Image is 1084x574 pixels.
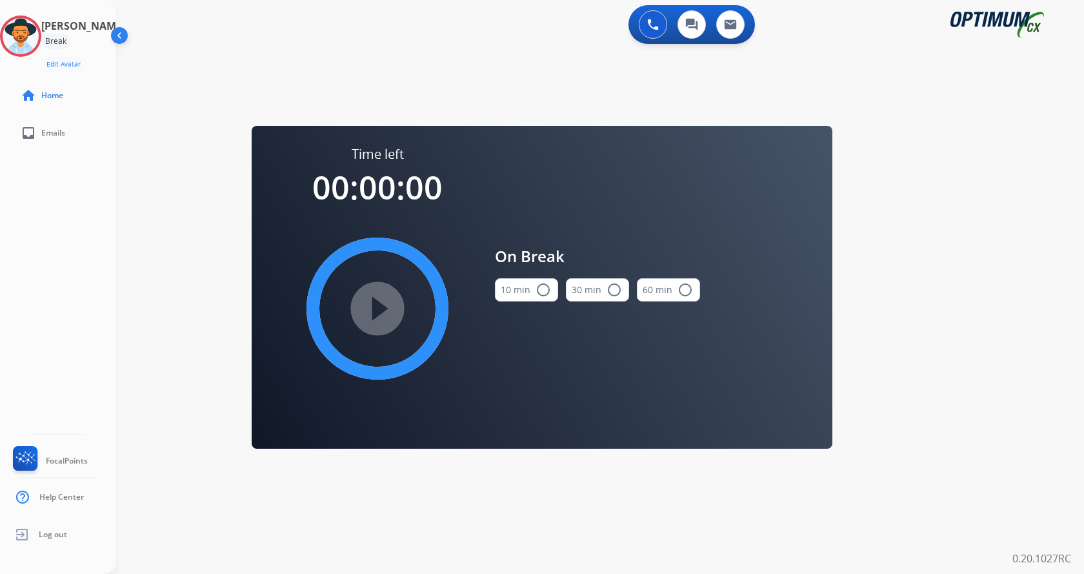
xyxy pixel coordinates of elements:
span: Home [41,90,63,101]
button: 30 min [566,278,629,302]
span: On Break [495,245,700,268]
mat-icon: home [21,88,36,103]
p: 0.20.1027RC [1012,551,1071,566]
mat-icon: radio_button_unchecked [607,282,622,298]
span: 00:00:00 [312,165,443,209]
span: Log out [39,529,67,540]
mat-icon: inbox [21,125,36,141]
button: 60 min [637,278,700,302]
div: Break [41,34,70,49]
span: Time left [352,145,404,163]
span: FocalPoints [46,456,88,466]
mat-icon: radio_button_unchecked [677,282,693,298]
img: avatar [3,18,39,54]
span: Emails [41,128,65,138]
span: Help Center [39,492,84,502]
mat-icon: radio_button_unchecked [536,282,551,298]
a: FocalPoints [10,446,88,476]
button: 10 min [495,278,558,302]
button: Edit Avatar [41,57,86,72]
h3: [PERSON_NAME] [41,18,125,34]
